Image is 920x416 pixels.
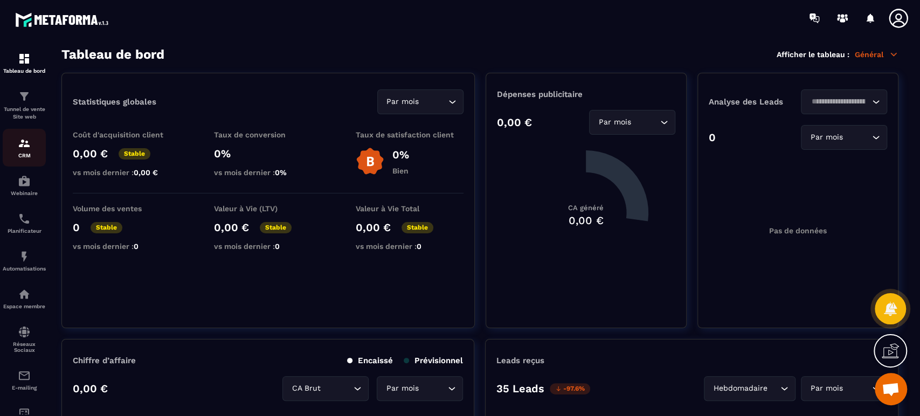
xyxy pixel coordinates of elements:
p: Chiffre d’affaire [73,356,136,365]
p: -97.6% [550,383,590,394]
img: logo [15,10,112,30]
img: formation [18,90,31,103]
p: E-mailing [3,385,46,391]
a: automationsautomationsWebinaire [3,167,46,204]
a: schedulerschedulerPlanificateur [3,204,46,242]
p: 0% [214,147,322,160]
p: Pas de données [769,226,827,235]
span: Par mois [596,116,633,128]
p: Analyse des Leads [709,97,798,107]
p: 0 [73,221,80,234]
div: Search for option [377,376,463,401]
p: Stable [402,222,433,233]
img: email [18,369,31,382]
p: 0,00 € [356,221,391,234]
p: Prévisionnel [404,356,463,365]
p: Tableau de bord [3,68,46,74]
p: Stable [260,222,292,233]
img: social-network [18,325,31,338]
span: 0 [134,242,139,251]
a: formationformationTunnel de vente Site web [3,82,46,129]
p: 0 [709,131,716,144]
p: Valeur à Vie (LTV) [214,204,322,213]
input: Search for option [633,116,658,128]
div: Search for option [704,376,796,401]
span: Par mois [808,383,845,394]
span: Hebdomadaire [711,383,770,394]
h3: Tableau de bord [61,47,164,62]
img: scheduler [18,212,31,225]
p: 0,00 € [214,221,249,234]
p: 0,00 € [73,382,108,395]
p: Général [855,50,898,59]
p: Leads reçus [496,356,544,365]
a: automationsautomationsAutomatisations [3,242,46,280]
span: 0% [275,168,287,177]
div: Search for option [282,376,369,401]
span: Par mois [808,131,845,143]
a: automationsautomationsEspace membre [3,280,46,317]
img: b-badge-o.b3b20ee6.svg [356,147,384,176]
p: 35 Leads [496,382,544,395]
p: Tunnel de vente Site web [3,106,46,121]
p: 0% [392,148,409,161]
input: Search for option [845,383,869,394]
p: Volume des ventes [73,204,181,213]
img: automations [18,288,31,301]
div: Search for option [801,89,887,114]
span: Par mois [384,96,421,108]
span: Par mois [384,383,421,394]
p: Bien [392,167,409,175]
div: Search for option [589,110,675,135]
img: automations [18,250,31,263]
a: social-networksocial-networkRéseaux Sociaux [3,317,46,361]
img: automations [18,175,31,188]
input: Search for option [770,383,778,394]
p: Statistiques globales [73,97,156,107]
p: Taux de satisfaction client [356,130,464,139]
div: Ouvrir le chat [875,373,907,405]
p: vs mois dernier : [214,242,322,251]
a: emailemailE-mailing [3,361,46,399]
p: vs mois dernier : [73,242,181,251]
p: Webinaire [3,190,46,196]
p: Encaissé [347,356,393,365]
p: Afficher le tableau : [777,50,849,59]
div: Search for option [801,376,887,401]
p: Dépenses publicitaire [497,89,675,99]
p: Automatisations [3,266,46,272]
input: Search for option [421,383,445,394]
p: CRM [3,152,46,158]
span: 0 [417,242,421,251]
span: 0,00 € [134,168,158,177]
img: formation [18,137,31,150]
p: Planificateur [3,228,46,234]
p: Taux de conversion [214,130,322,139]
p: Réseaux Sociaux [3,341,46,353]
div: Search for option [377,89,464,114]
a: formationformationTableau de bord [3,44,46,82]
p: Stable [91,222,122,233]
div: Search for option [801,125,887,150]
input: Search for option [323,383,351,394]
p: vs mois dernier : [214,168,322,177]
p: Valeur à Vie Total [356,204,464,213]
p: 0,00 € [497,116,532,129]
img: formation [18,52,31,65]
input: Search for option [845,131,869,143]
p: Coût d'acquisition client [73,130,181,139]
input: Search for option [421,96,446,108]
span: 0 [275,242,280,251]
p: Espace membre [3,303,46,309]
p: Stable [119,148,150,160]
span: CA Brut [289,383,323,394]
p: vs mois dernier : [356,242,464,251]
input: Search for option [808,96,869,108]
p: vs mois dernier : [73,168,181,177]
p: 0,00 € [73,147,108,160]
a: formationformationCRM [3,129,46,167]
